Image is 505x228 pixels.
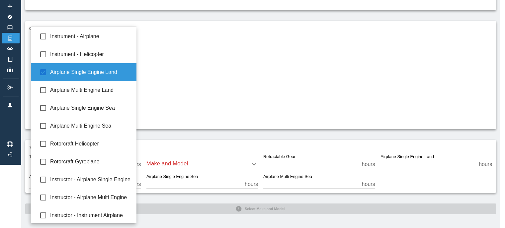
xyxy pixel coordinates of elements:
span: Airplane Multi Engine Sea [50,122,131,130]
span: Instrument - Helicopter [50,50,131,58]
span: Rotorcraft Gyroplane [50,158,131,166]
span: Instructor - Airplane Multi Engine [50,194,131,201]
span: Rotorcraft Helicopter [50,140,131,148]
span: Instrument - Airplane [50,32,131,40]
span: Airplane Multi Engine Land [50,86,131,94]
span: Instructor - Airplane Single Engine [50,176,131,184]
span: Airplane Single Engine Land [50,68,131,76]
span: Instructor - Instrument Airplane [50,211,131,219]
span: Airplane Single Engine Sea [50,104,131,112]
